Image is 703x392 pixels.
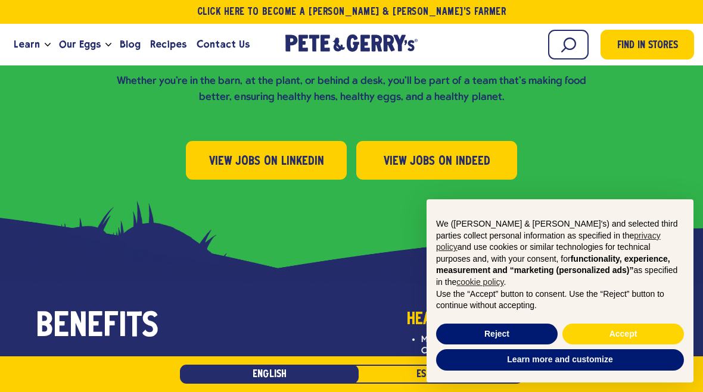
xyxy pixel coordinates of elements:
[14,37,40,52] span: Learn
[436,218,684,288] p: We ([PERSON_NAME] & [PERSON_NAME]'s) and selected third parties collect personal information as s...
[344,365,523,384] a: Español
[436,349,684,371] button: Learn more and customize
[601,30,694,59] a: Find in Stores
[59,37,101,52] span: Our Eggs
[384,152,490,171] span: View Jobs on Indeed
[192,29,254,61] a: Contact Us
[180,365,359,384] a: English
[197,37,250,52] span: Contact Us
[417,190,703,392] div: Notice
[113,73,590,105] p: Whether you're in the barn, at the plant, or behind a desk, you'll be part of a team that's makin...
[356,141,517,180] a: View Jobs on Indeed
[150,37,186,52] span: Recipes
[186,141,347,180] a: View Jobs on LinkedIn
[115,29,145,61] a: Blog
[105,43,111,47] button: Open the dropdown menu for Our Eggs
[436,324,558,345] button: Reject
[145,29,191,61] a: Recipes
[9,29,45,61] a: Learn
[548,30,589,59] input: Search
[54,29,105,61] a: Our Eggs
[45,43,51,47] button: Open the dropdown menu for Learn
[436,288,684,312] p: Use the “Accept” button to consent. Use the “Reject” button to continue without accepting.
[407,312,604,328] strong: HEALTH & WELLNESS BENEFITS
[36,309,158,345] span: Benefits
[562,324,684,345] button: Accept
[456,277,503,287] a: cookie policy
[120,37,141,52] span: Blog
[617,38,678,54] span: Find in Stores
[209,152,324,171] span: View Jobs on LinkedIn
